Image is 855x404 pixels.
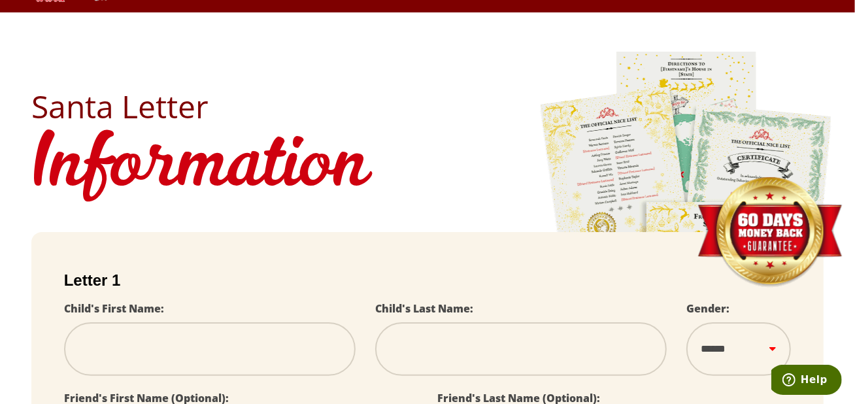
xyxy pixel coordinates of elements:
[31,122,824,212] h1: Information
[375,301,473,316] label: Child's Last Name:
[771,365,842,397] iframe: Opens a widget where you can find more information
[64,301,164,316] label: Child's First Name:
[64,271,792,290] h2: Letter 1
[696,177,843,288] img: Money Back Guarantee
[686,301,729,316] label: Gender:
[31,91,824,122] h2: Santa Letter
